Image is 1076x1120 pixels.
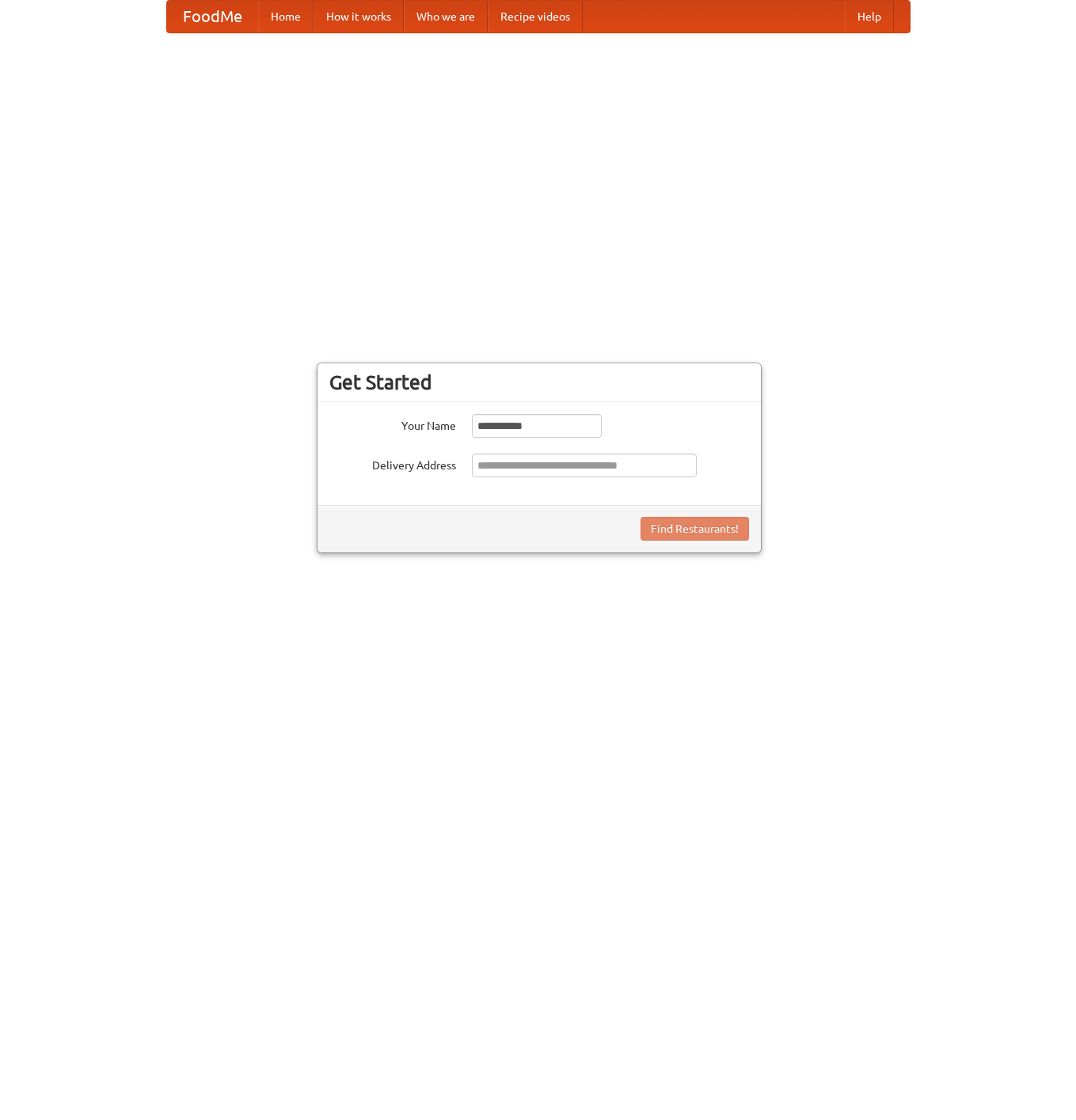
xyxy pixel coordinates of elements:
a: Recipe videos [488,1,583,32]
a: Help [845,1,894,32]
label: Delivery Address [329,454,456,473]
h3: Get Started [329,370,749,394]
label: Your Name [329,414,456,434]
button: Find Restaurants! [641,517,749,541]
a: Home [258,1,314,32]
a: Who we are [404,1,488,32]
a: FoodMe [167,1,258,32]
a: How it works [314,1,404,32]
